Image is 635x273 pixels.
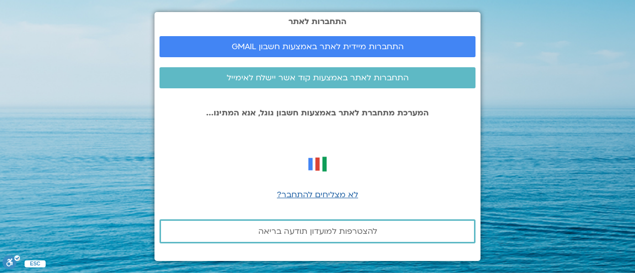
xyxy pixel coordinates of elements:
[227,73,409,82] span: התחברות לאתר באמצעות קוד אשר יישלח לאימייל
[232,42,404,51] span: התחברות מיידית לאתר באמצעות חשבון GMAIL
[160,17,475,26] h2: התחברות לאתר
[258,227,377,236] span: להצטרפות למועדון תודעה בריאה
[160,36,475,57] a: התחברות מיידית לאתר באמצעות חשבון GMAIL
[160,67,475,88] a: התחברות לאתר באמצעות קוד אשר יישלח לאימייל
[160,108,475,117] p: המערכת מתחברת לאתר באמצעות חשבון גוגל, אנא המתינו...
[160,219,475,243] a: להצטרפות למועדון תודעה בריאה
[277,189,358,200] a: לא מצליחים להתחבר?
